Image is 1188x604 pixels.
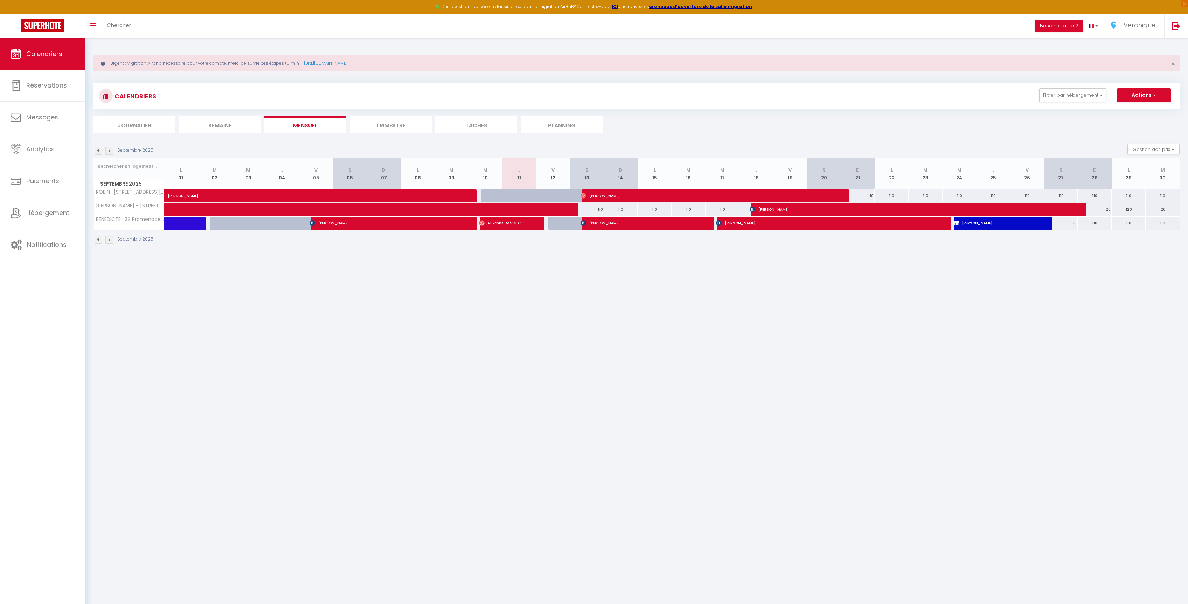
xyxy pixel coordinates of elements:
div: 110 [706,203,739,216]
abbr: V [551,167,555,173]
abbr: L [417,167,419,173]
div: 110 [1078,189,1112,202]
abbr: M [449,167,453,173]
abbr: D [856,167,860,173]
p: Septembre 2025 [117,236,153,243]
th: 14 [604,158,638,189]
th: 29 [1112,158,1146,189]
th: 25 [976,158,1010,189]
th: 16 [672,158,706,189]
th: 30 [1146,158,1180,189]
div: Urgent : Migration Airbnb nécessaire pour votre compte, merci de suivre ces étapes (5 min) - [93,55,1180,71]
img: logout [1172,21,1180,30]
abbr: J [755,167,758,173]
div: 110 [1078,217,1112,230]
span: [PERSON_NAME] [750,203,1067,216]
th: 12 [536,158,570,189]
button: Gestion des prix [1127,144,1180,154]
div: 110 [1044,217,1078,230]
abbr: M [213,167,217,173]
abbr: M [246,167,250,173]
th: 13 [570,158,604,189]
th: 22 [875,158,909,189]
a: ICI [612,4,618,9]
abbr: M [720,167,724,173]
th: 24 [943,158,977,189]
span: Hébergement [26,208,69,217]
th: 09 [435,158,468,189]
button: Filtrer par hébergement [1039,88,1106,102]
div: 110 [909,189,943,202]
abbr: J [518,167,521,173]
input: Rechercher un logement... [98,160,160,173]
span: ROBIN · [STREET_ADDRESS][PERSON_NAME] [95,189,165,195]
th: 15 [638,158,672,189]
span: [PERSON_NAME] [716,216,931,230]
img: Super Booking [21,19,64,32]
abbr: D [1093,167,1097,173]
th: 04 [265,158,299,189]
th: 08 [401,158,435,189]
div: 110 [570,203,604,216]
th: 17 [706,158,739,189]
abbr: S [1060,167,1063,173]
th: 26 [1010,158,1044,189]
div: 110 [1044,189,1078,202]
a: [URL][DOMAIN_NAME] [304,60,347,66]
li: Semaine [179,116,261,133]
a: ... Véronique [1103,14,1164,38]
th: 21 [841,158,875,189]
th: 11 [502,158,536,189]
abbr: L [1128,167,1130,173]
span: Paiements [26,176,59,185]
abbr: V [314,167,318,173]
abbr: S [822,167,826,173]
th: 28 [1078,158,1112,189]
th: 02 [197,158,231,189]
div: 110 [1010,189,1044,202]
span: Calendriers [26,49,62,58]
button: Close [1171,61,1175,67]
span: Véronique [1124,21,1155,29]
span: Notifications [27,240,67,249]
button: Besoin d'aide ? [1035,20,1083,32]
a: créneaux d'ouverture de la salle migration [649,4,752,9]
abbr: J [281,167,284,173]
a: [PERSON_NAME] [164,189,198,203]
th: 10 [468,158,502,189]
a: Chercher [102,14,136,38]
li: Trimestre [350,116,432,133]
abbr: M [686,167,690,173]
th: 23 [909,158,943,189]
div: 120 [1112,203,1146,216]
th: 05 [299,158,333,189]
abbr: V [1026,167,1029,173]
abbr: M [923,167,928,173]
th: 27 [1044,158,1078,189]
img: ... [1109,20,1119,30]
span: [PERSON_NAME] [581,216,694,230]
abbr: M [1161,167,1165,173]
div: 110 [1146,189,1180,202]
th: 19 [773,158,807,189]
th: 01 [164,158,198,189]
span: [PERSON_NAME] [953,216,1032,230]
span: [PERSON_NAME] [581,189,829,202]
span: Septembre 2025 [94,179,164,189]
span: Réservations [26,81,67,90]
div: 110 [672,203,706,216]
div: 110 [1112,189,1146,202]
span: Analytics [26,145,55,153]
th: 06 [333,158,367,189]
button: Actions [1117,88,1171,102]
div: 120 [1078,203,1112,216]
h3: CALENDRIERS [113,88,156,104]
abbr: D [619,167,623,173]
div: 120 [1146,203,1180,216]
abbr: S [585,167,589,173]
div: 110 [1112,217,1146,230]
abbr: D [382,167,385,173]
abbr: M [483,167,487,173]
abbr: M [957,167,961,173]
